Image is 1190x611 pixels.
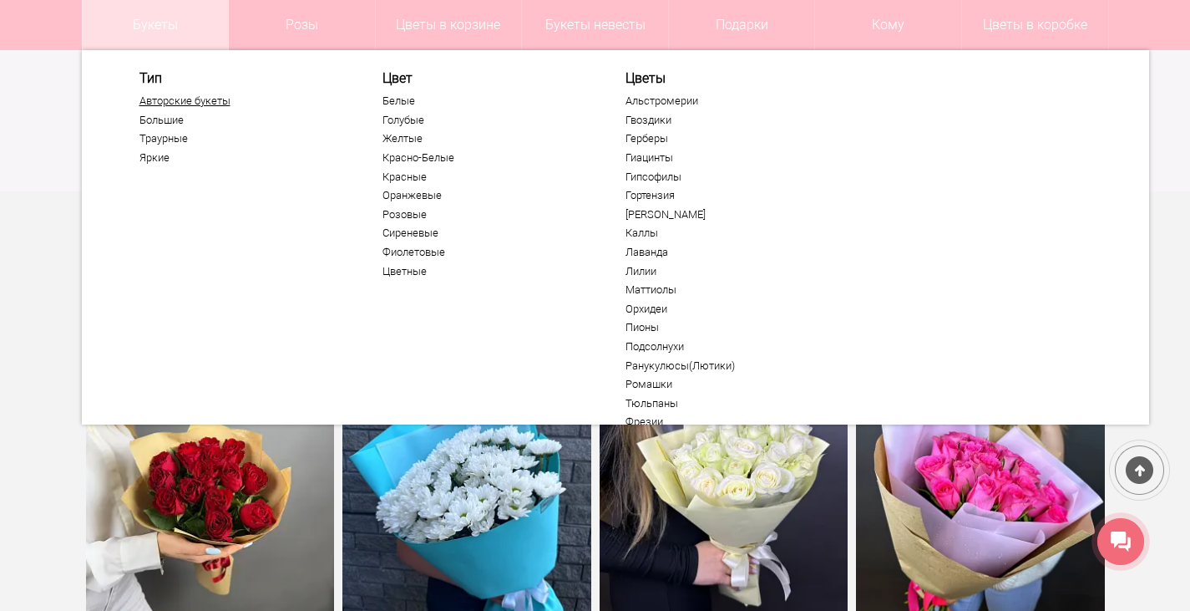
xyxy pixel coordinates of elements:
a: Маттиолы [625,283,831,297]
a: Фиолетовые [382,246,588,259]
a: Авторские букеты [139,94,345,108]
a: Желтые [382,132,588,145]
a: Ромашки [625,378,831,391]
a: Тюльпаны [625,397,831,410]
a: Красно-Белые [382,151,588,165]
span: Тип [139,70,345,86]
a: Герберы [625,132,831,145]
a: Оранжевые [382,189,588,202]
a: Ранукулюсы(Лютики) [625,359,831,373]
a: [PERSON_NAME] [625,208,831,221]
span: Цвет [382,70,588,86]
a: Большие [139,114,345,127]
a: Альстромерии [625,94,831,108]
a: Каллы [625,227,831,240]
a: Белые [382,94,588,108]
a: Розовые [382,208,588,221]
a: Лилии [625,265,831,278]
a: Гипсофилы [625,171,831,184]
a: Пионы [625,321,831,334]
a: Красные [382,171,588,184]
a: Подсолнухи [625,340,831,354]
a: Яркие [139,151,345,165]
a: Траурные [139,132,345,145]
a: Сиреневые [382,227,588,240]
a: Цветы [625,70,831,86]
a: Гвоздики [625,114,831,127]
a: Орхидеи [625,303,831,316]
a: Фрезии [625,415,831,429]
a: Цветные [382,265,588,278]
a: Голубые [382,114,588,127]
a: Гортензия [625,189,831,202]
a: Гиацинты [625,151,831,165]
a: Лаванда [625,246,831,259]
